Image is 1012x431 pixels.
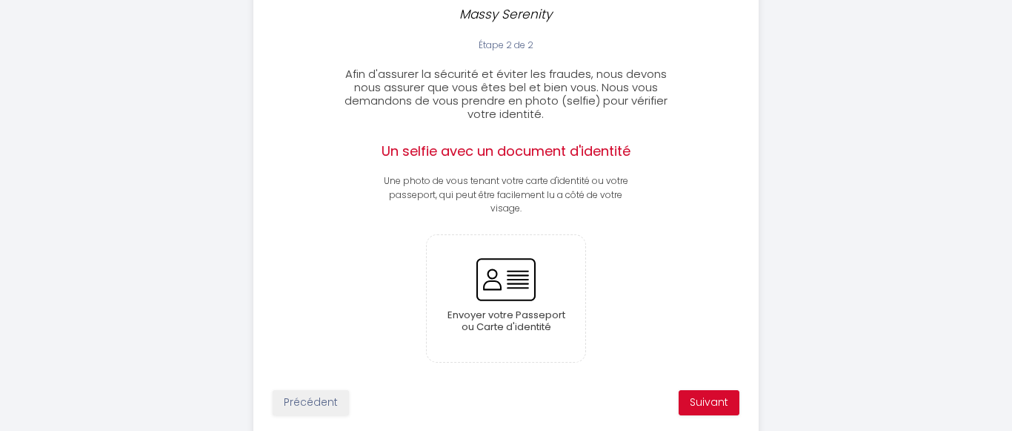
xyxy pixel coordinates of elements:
button: Suivant [679,390,739,415]
button: Précédent [273,390,349,415]
h2: Un selfie avec un document d'identité [380,143,632,159]
p: Une photo de vous tenant votre carte d'identité ou votre passeport, qui peut être facilement lu a... [380,174,632,217]
p: Massy Serenity [347,4,665,24]
span: Afin d'assurer la sécurité et éviter les fraudes, nous devons nous assurer que vous êtes bel et b... [344,66,668,122]
span: Étape 2 de 2 [479,39,533,51]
